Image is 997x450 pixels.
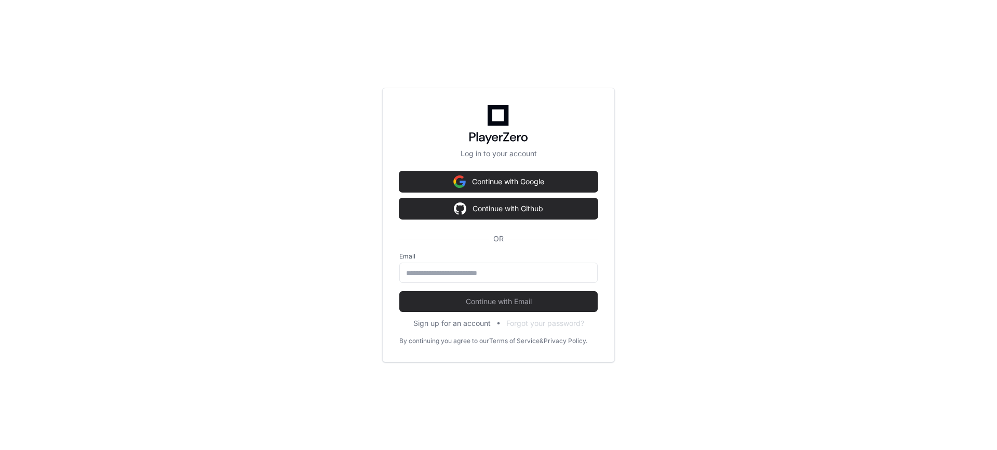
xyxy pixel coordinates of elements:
span: OR [489,234,508,244]
p: Log in to your account [399,148,598,159]
button: Continue with Email [399,291,598,312]
img: Sign in with google [454,198,466,219]
label: Email [399,252,598,261]
button: Sign up for an account [413,318,491,329]
a: Terms of Service [489,337,540,345]
div: & [540,337,544,345]
span: Continue with Email [399,296,598,307]
button: Forgot your password? [506,318,584,329]
button: Continue with Google [399,171,598,192]
img: Sign in with google [453,171,466,192]
a: Privacy Policy. [544,337,587,345]
div: By continuing you agree to our [399,337,489,345]
button: Continue with Github [399,198,598,219]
